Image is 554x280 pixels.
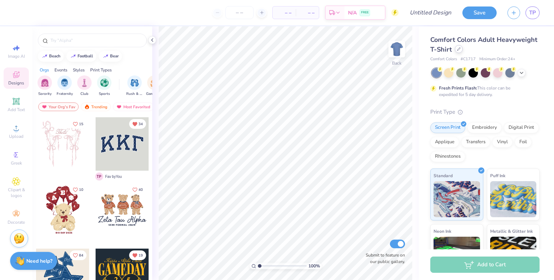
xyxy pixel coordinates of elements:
[116,104,122,109] img: most_fav.gif
[41,79,49,87] img: Sorority Image
[11,160,22,166] span: Greek
[300,9,315,17] span: – –
[490,181,537,217] img: Puff Ink
[38,102,79,111] div: Your Org's Fav
[54,67,67,73] div: Events
[461,137,490,148] div: Transfers
[146,75,163,97] div: filter for Game Day
[461,56,476,62] span: # C1717
[61,79,69,87] img: Fraternity Image
[492,137,513,148] div: Vinyl
[99,51,122,62] button: bear
[479,56,515,62] span: Minimum Order: 24 +
[26,258,52,264] strong: Need help?
[430,35,537,54] span: Comfort Colors Adult Heavyweight T-Shirt
[84,104,90,109] img: trending.gif
[138,122,143,126] span: 34
[8,219,25,225] span: Decorate
[439,85,477,91] strong: Fresh Prints Flash:
[95,172,103,180] span: T P
[42,54,48,58] img: trend_line.gif
[105,174,122,179] span: Fav by You
[362,252,405,265] label: Submit to feature on our public gallery.
[526,6,540,19] a: TP
[8,107,25,113] span: Add Text
[361,10,369,15] span: FREE
[138,188,143,192] span: 40
[103,54,109,58] img: trend_line.gif
[70,119,87,129] button: Like
[90,67,112,73] div: Print Types
[131,79,139,87] img: Rush & Bid Image
[77,75,92,97] button: filter button
[430,108,540,116] div: Print Type
[70,54,76,58] img: trend_line.gif
[126,91,143,97] span: Rush & Bid
[38,75,52,97] button: filter button
[49,54,61,58] div: beach
[70,185,87,194] button: Like
[113,102,154,111] div: Most Favorited
[515,137,532,148] div: Foil
[73,67,85,73] div: Styles
[126,75,143,97] div: filter for Rush & Bid
[100,79,109,87] img: Sports Image
[392,60,401,66] div: Back
[430,122,465,133] div: Screen Print
[40,67,49,73] div: Orgs
[490,237,537,273] img: Metallic & Glitter Ink
[38,75,52,97] div: filter for Sorority
[79,254,83,257] span: 84
[129,119,146,129] button: Unlike
[434,181,480,217] img: Standard
[126,75,143,97] button: filter button
[38,51,64,62] button: beach
[146,75,163,97] button: filter button
[97,75,111,97] div: filter for Sports
[8,80,24,86] span: Designs
[404,5,457,20] input: Untitled Design
[66,51,96,62] button: football
[9,134,23,139] span: Upload
[434,227,451,235] span: Neon Ink
[80,79,88,87] img: Club Image
[79,122,83,126] span: 15
[308,263,320,269] span: 100 %
[4,187,29,198] span: Clipart & logos
[430,56,457,62] span: Comfort Colors
[50,37,142,44] input: Try "Alpha"
[504,122,539,133] div: Digital Print
[529,9,536,17] span: TP
[80,91,88,97] span: Club
[439,85,528,98] div: This color can be expedited for 5 day delivery.
[490,227,533,235] span: Metallic & Glitter Ink
[38,91,52,97] span: Sorority
[41,104,47,109] img: most_fav.gif
[434,172,453,179] span: Standard
[99,91,110,97] span: Sports
[150,79,159,87] img: Game Day Image
[81,102,111,111] div: Trending
[57,91,73,97] span: Fraternity
[490,172,505,179] span: Puff Ink
[430,151,465,162] div: Rhinestones
[129,185,146,194] button: Like
[8,53,25,59] span: Image AI
[434,237,480,273] img: Neon Ink
[225,6,254,19] input: – –
[97,75,111,97] button: filter button
[78,54,93,58] div: football
[430,137,459,148] div: Applique
[467,122,502,133] div: Embroidery
[390,42,404,56] img: Back
[77,75,92,97] div: filter for Club
[146,91,163,97] span: Game Day
[277,9,291,17] span: – –
[79,188,83,192] span: 10
[110,54,119,58] div: bear
[57,75,73,97] div: filter for Fraternity
[57,75,73,97] button: filter button
[70,250,87,260] button: Like
[348,9,357,17] span: N/A
[462,6,497,19] button: Save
